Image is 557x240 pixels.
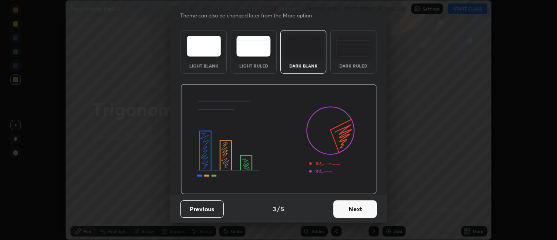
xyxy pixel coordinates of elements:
button: Next [333,200,377,218]
div: Light Ruled [236,64,271,68]
button: Previous [180,200,224,218]
div: Dark Ruled [336,64,371,68]
img: lightRuledTheme.5fabf969.svg [236,36,271,57]
div: Dark Blank [286,64,321,68]
img: darkThemeBanner.d06ce4a2.svg [181,84,377,195]
h4: 5 [281,204,284,213]
img: darkRuledTheme.de295e13.svg [336,36,370,57]
p: Theme can also be changed later from the More option [180,12,321,20]
h4: 3 [273,204,276,213]
img: lightTheme.e5ed3b09.svg [187,36,221,57]
img: darkTheme.f0cc69e5.svg [286,36,321,57]
div: Light Blank [186,64,221,68]
h4: / [277,204,280,213]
